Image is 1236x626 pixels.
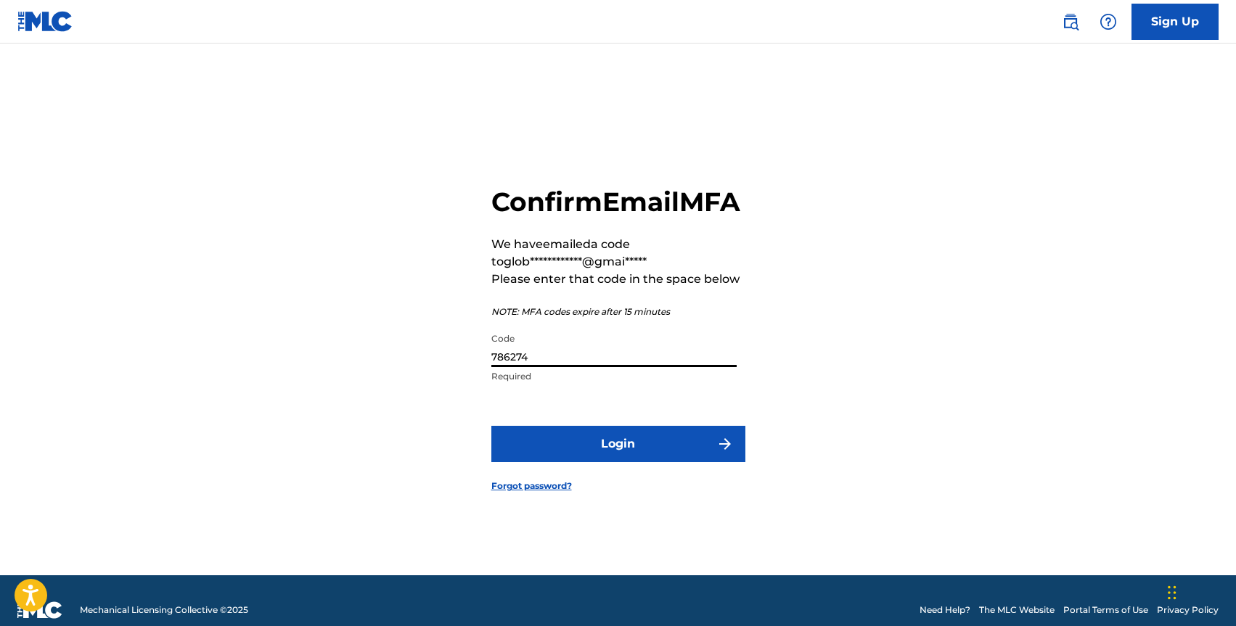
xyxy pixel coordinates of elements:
[716,435,734,453] img: f7272a7cc735f4ea7f67.svg
[1094,7,1123,36] div: Help
[1056,7,1085,36] a: Public Search
[979,604,1055,617] a: The MLC Website
[491,186,745,218] h2: Confirm Email MFA
[1157,604,1219,617] a: Privacy Policy
[491,479,572,493] a: Forgot password?
[1100,13,1117,30] img: help
[17,601,62,619] img: logo
[491,370,737,383] p: Required
[1062,13,1079,30] img: search
[1063,604,1148,617] a: Portal Terms of Use
[1163,556,1236,626] div: Widget chat
[1163,556,1236,626] iframe: Chat Widget
[491,426,745,462] button: Login
[491,305,745,318] p: NOTE: MFA codes expire after 15 minutes
[1168,571,1176,614] div: Trascina
[80,604,248,617] span: Mechanical Licensing Collective © 2025
[1131,4,1219,40] a: Sign Up
[491,271,745,288] p: Please enter that code in the space below
[17,11,73,32] img: MLC Logo
[920,604,970,617] a: Need Help?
